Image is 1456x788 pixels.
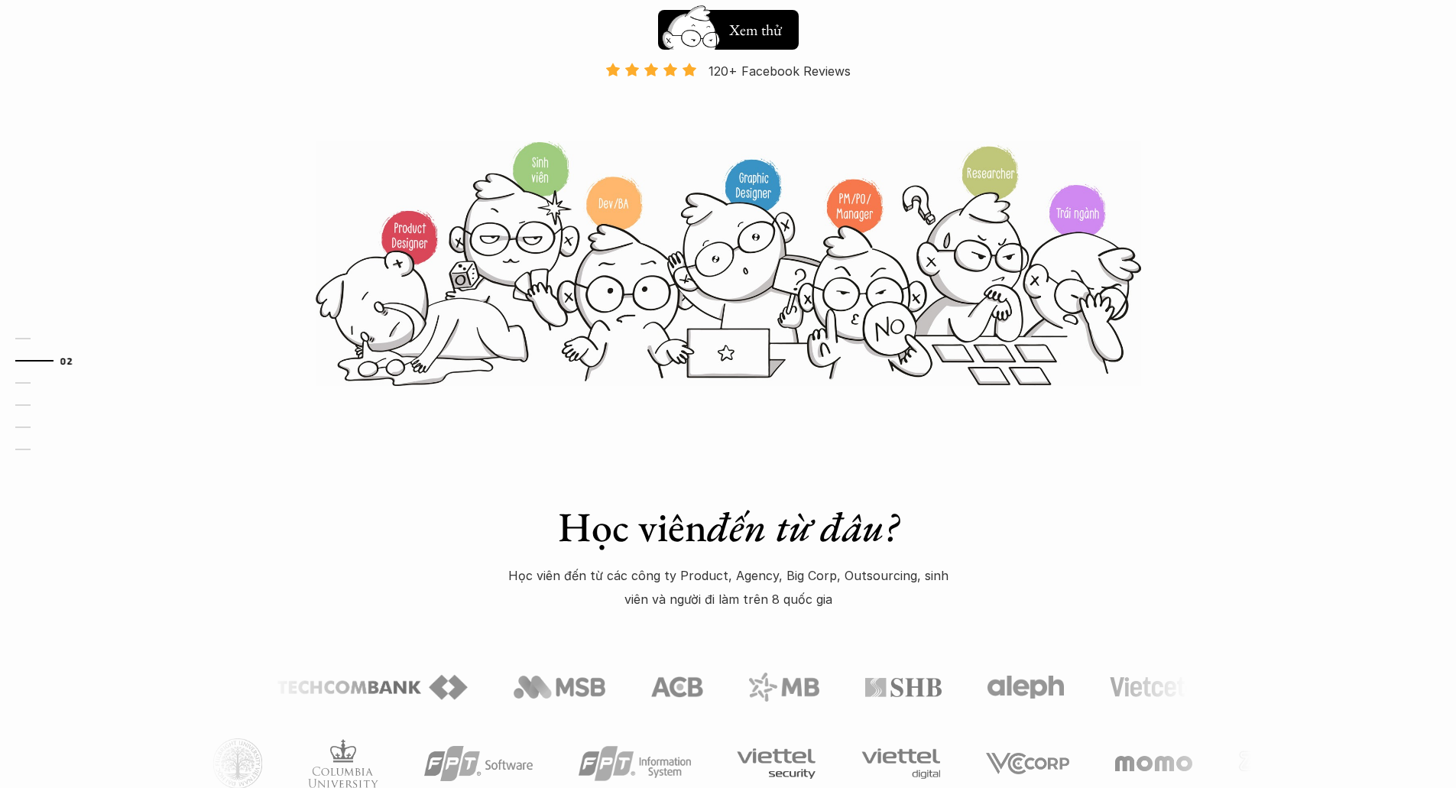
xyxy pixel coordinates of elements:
[461,502,996,552] h1: Học viên
[592,62,864,139] a: 120+ Facebook Reviews
[707,500,898,553] em: đến từ đâu?
[15,352,88,370] a: 02
[727,19,783,41] h5: Xem thử
[60,355,73,366] strong: 02
[499,564,958,611] p: Học viên đến từ các công ty Product, Agency, Big Corp, Outsourcing, sinh viên và người đi làm trê...
[658,2,799,50] a: Xem thử
[709,60,851,83] p: 120+ Facebook Reviews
